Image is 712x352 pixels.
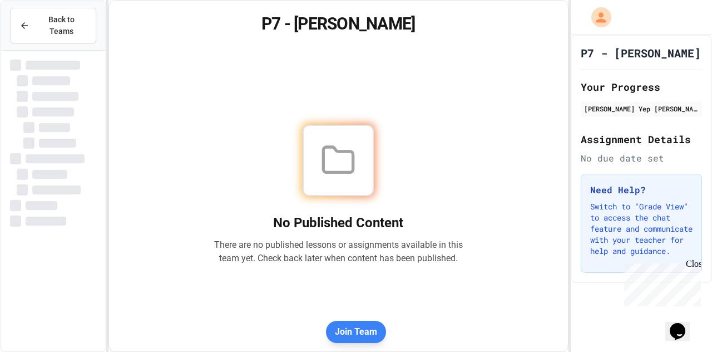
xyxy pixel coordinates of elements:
p: Switch to "Grade View" to access the chat feature and communicate with your teacher for help and ... [590,201,693,257]
h2: Assignment Details [581,131,702,147]
button: Back to Teams [10,8,96,43]
h1: P7 - [PERSON_NAME] [122,14,555,34]
span: Back to Teams [36,14,87,37]
div: [PERSON_NAME] Yep [PERSON_NAME] [584,104,699,114]
iframe: chat widget [665,307,701,341]
button: Join Team [326,321,386,343]
h3: Need Help? [590,183,693,197]
p: There are no published lessons or assignments available in this team yet. Check back later when c... [214,238,463,265]
h2: Your Progress [581,79,702,95]
h1: P7 - [PERSON_NAME] [581,45,701,61]
h2: No Published Content [214,214,463,232]
div: Chat with us now!Close [4,4,77,71]
div: No due date set [581,151,702,165]
div: My Account [580,4,614,30]
iframe: chat widget [620,259,701,306]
